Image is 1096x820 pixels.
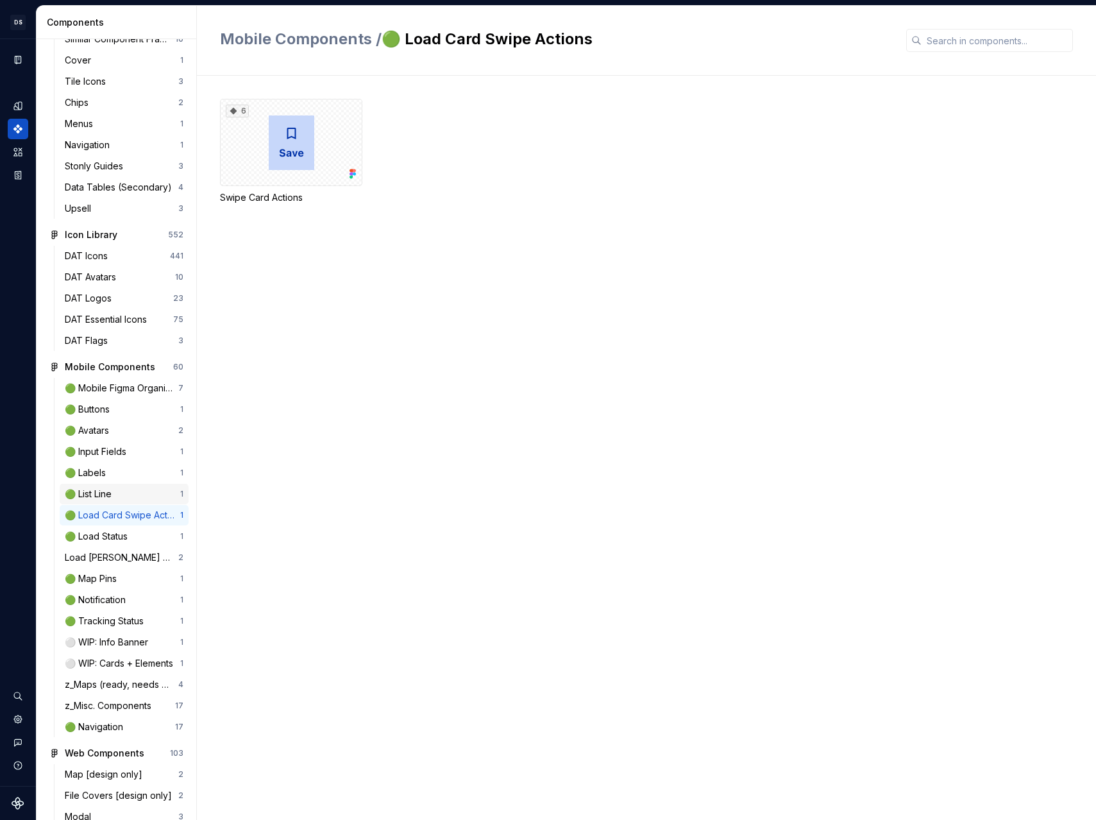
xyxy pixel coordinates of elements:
div: 4 [178,182,183,192]
a: 🟢 List Line1 [60,484,189,504]
div: Mobile Components [65,361,155,373]
button: Search ⌘K [8,686,28,706]
a: z_Misc. Components17 [60,696,189,716]
div: Stonly Guides [65,160,128,173]
div: 3 [178,76,183,87]
a: Assets [8,142,28,162]
a: DAT Icons441 [60,246,189,266]
div: File Covers [design only] [65,789,177,802]
a: 🟢 Tracking Status1 [60,611,189,631]
div: 2 [178,552,183,563]
div: Components [47,16,191,29]
div: 🟢 List Line [65,488,117,500]
div: 3 [178,336,183,346]
div: Data Tables (Secondary) [65,181,177,194]
div: Swipe Card Actions [220,191,362,204]
div: 1 [180,119,183,129]
div: 🟢 Avatars [65,424,114,437]
a: Similar Component Frames10 [60,29,189,49]
div: 🟢 Labels [65,466,111,479]
a: 🟢 Buttons1 [60,399,189,420]
a: DAT Logos23 [60,288,189,309]
div: Load [PERSON_NAME] Usability Update [65,551,178,564]
svg: Supernova Logo [12,797,24,810]
div: 75 [173,314,183,325]
div: 1 [180,510,183,520]
div: 2 [178,790,183,801]
div: 552 [168,230,183,240]
div: 2 [178,425,183,436]
input: Search in components... [922,29,1073,52]
div: 🟢 Load Status [65,530,133,543]
a: Stonly Guides3 [60,156,189,176]
div: 🟢 Tracking Status [65,615,149,628]
div: 1 [180,574,183,584]
div: Navigation [65,139,115,151]
div: DAT Icons [65,250,113,262]
div: 1 [180,55,183,65]
div: Cover [65,54,96,67]
div: 103 [170,748,183,758]
div: 🟢 Load Card Swipe Actions [65,509,180,522]
div: DAT Essential Icons [65,313,152,326]
div: Map [design only] [65,768,148,781]
div: ⚪️ WIP: Info Banner [65,636,153,649]
div: 🟢 Navigation [65,721,128,733]
div: 2 [178,769,183,780]
div: 1 [180,616,183,626]
div: DAT Flags [65,334,113,347]
div: DAT Avatars [65,271,121,284]
a: Map [design only]2 [60,764,189,785]
div: Settings [8,709,28,730]
div: ⚪️ WIP: Cards + Elements [65,657,178,670]
div: 🟢 Notification [65,594,131,606]
a: Web Components103 [44,743,189,764]
button: Contact support [8,732,28,753]
div: Web Components [65,747,144,760]
div: 2 [178,98,183,108]
a: Tile Icons3 [60,71,189,92]
a: Storybook stories [8,165,28,185]
a: Chips2 [60,92,189,113]
a: DAT Avatars10 [60,267,189,287]
div: 6 [226,105,249,117]
a: Documentation [8,49,28,70]
div: 3 [178,203,183,214]
a: 🟢 Load Card Swipe Actions1 [60,505,189,525]
a: Cover1 [60,50,189,71]
div: 441 [170,251,183,261]
a: z_Maps (ready, needs documentation)4 [60,674,189,695]
div: 17 [175,722,183,732]
div: 3 [178,161,183,171]
div: 🟢 Map Pins [65,572,122,585]
a: ⚪️ WIP: Info Banner1 [60,632,189,653]
div: Menus [65,117,98,130]
div: 1 [180,658,183,669]
a: Data Tables (Secondary)4 [60,177,189,198]
a: DAT Essential Icons75 [60,309,189,330]
div: 1 [180,140,183,150]
a: Design tokens [8,96,28,116]
div: 1 [180,489,183,499]
span: Mobile Components / [220,30,382,48]
a: Menus1 [60,114,189,134]
div: 1 [180,468,183,478]
div: 23 [173,293,183,303]
a: Load [PERSON_NAME] Usability Update2 [60,547,189,568]
a: 🟢 Map Pins1 [60,568,189,589]
div: 60 [173,362,183,372]
div: 1 [180,447,183,457]
button: DS [3,8,33,36]
div: 🟢 Buttons [65,403,115,416]
div: DAT Logos [65,292,117,305]
div: 6Swipe Card Actions [220,99,362,204]
a: Mobile Components60 [44,357,189,377]
div: 7 [178,383,183,393]
div: 10 [175,272,183,282]
a: Upsell3 [60,198,189,219]
div: z_Misc. Components [65,699,156,712]
div: 🟢 Input Fields [65,445,131,458]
